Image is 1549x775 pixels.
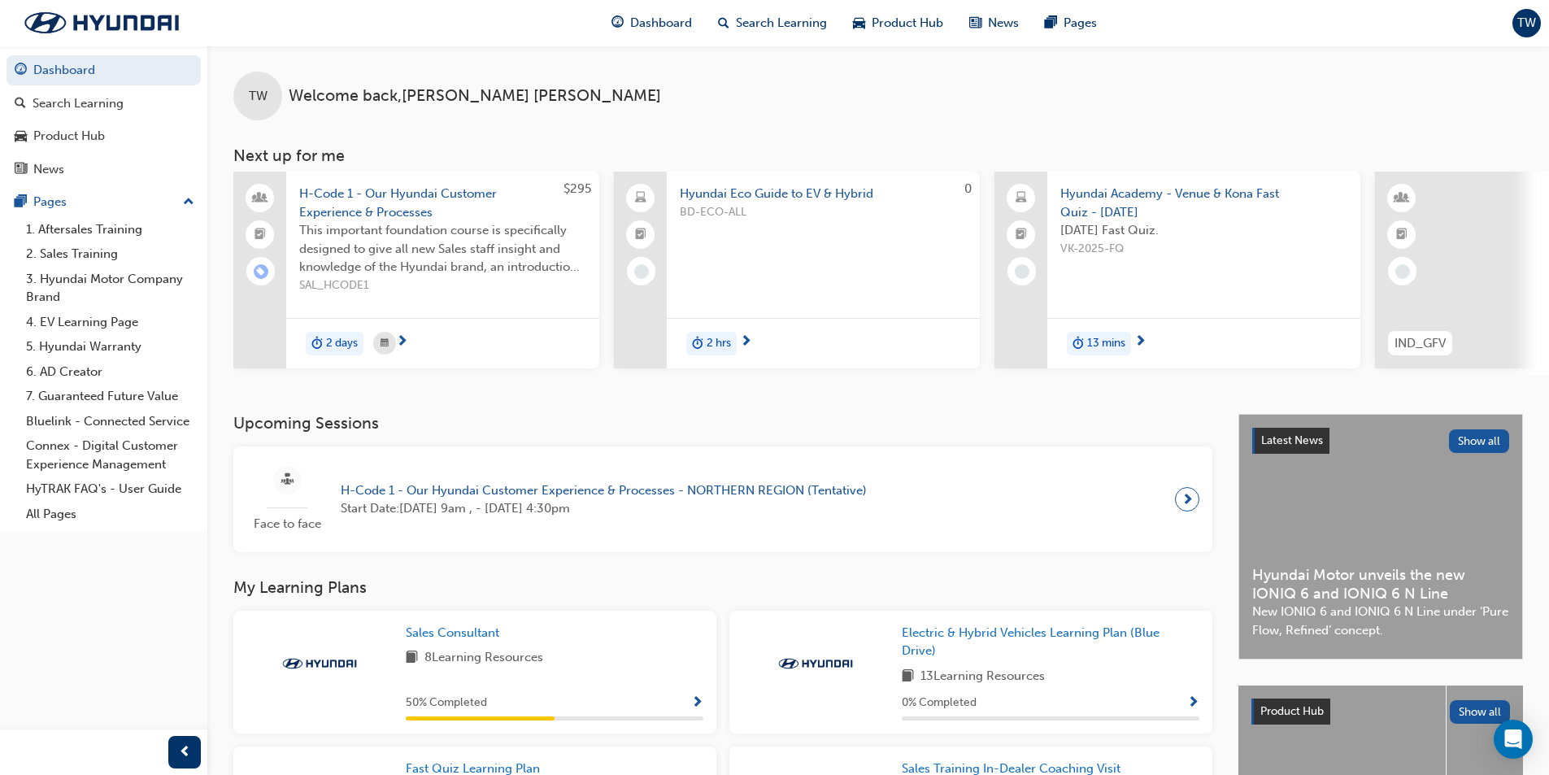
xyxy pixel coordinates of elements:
span: booktick-icon [1016,224,1027,246]
span: Welcome back , [PERSON_NAME] [PERSON_NAME] [289,87,661,106]
a: News [7,155,201,185]
span: Start Date: [DATE] 9am , - [DATE] 4:30pm [341,499,867,518]
button: Show all [1449,429,1510,453]
a: Face to faceH-Code 1 - Our Hyundai Customer Experience & Processes - NORTHERN REGION (Tentative)S... [246,459,1199,540]
a: Hyundai Academy - Venue & Kona Fast Quiz - [DATE][DATE] Fast Quiz.VK-2025-FQduration-icon13 mins [994,172,1360,368]
span: search-icon [15,97,26,111]
div: Product Hub [33,127,105,146]
a: 0Hyundai Eco Guide to EV & HybridBD-ECO-ALLduration-icon2 hrs [614,172,980,368]
span: TW [249,87,268,106]
span: pages-icon [1045,13,1057,33]
a: pages-iconPages [1032,7,1110,40]
span: sessionType_FACE_TO_FACE-icon [281,470,294,490]
span: learningRecordVerb_ENROLL-icon [254,264,268,279]
span: laptop-icon [635,188,646,209]
a: 4. EV Learning Page [20,310,201,335]
span: 13 Learning Resources [920,667,1045,687]
span: duration-icon [311,333,323,355]
h3: Next up for me [207,146,1549,165]
span: 50 % Completed [406,694,487,712]
span: Latest News [1261,433,1323,447]
button: TW [1512,9,1541,37]
span: BD-ECO-ALL [680,203,967,222]
button: DashboardSearch LearningProduct HubNews [7,52,201,187]
a: Latest NewsShow allHyundai Motor unveils the new IONIQ 6 and IONIQ 6 N LineNew IONIQ 6 and IONIQ ... [1238,414,1523,660]
a: news-iconNews [956,7,1032,40]
span: search-icon [718,13,729,33]
a: All Pages [20,502,201,527]
span: SAL_HCODE1 [299,276,586,295]
a: 2. Sales Training [20,242,201,267]
span: Dashboard [630,14,692,33]
a: 7. Guaranteed Future Value [20,384,201,409]
span: learningRecordVerb_NONE-icon [634,264,649,279]
span: VK-2025-FQ [1060,240,1347,259]
span: H-Code 1 - Our Hyundai Customer Experience & Processes - NORTHERN REGION (Tentative) [341,481,867,500]
a: Connex - Digital Customer Experience Management [20,433,201,477]
span: booktick-icon [1396,224,1408,246]
a: Bluelink - Connected Service [20,409,201,434]
span: learningRecordVerb_NONE-icon [1015,264,1029,279]
span: booktick-icon [255,224,266,246]
a: Electric & Hybrid Vehicles Learning Plan (Blue Drive) [902,624,1199,660]
h3: My Learning Plans [233,578,1212,597]
div: Search Learning [33,94,124,113]
span: 13 mins [1087,334,1125,353]
span: pages-icon [15,195,27,210]
button: Pages [7,187,201,217]
span: next-icon [396,335,408,350]
span: next-icon [740,335,752,350]
span: book-icon [406,648,418,668]
a: 5. Hyundai Warranty [20,334,201,359]
a: 3. Hyundai Motor Company Brand [20,267,201,310]
a: Product HubShow all [1251,699,1510,725]
span: calendar-icon [381,333,389,354]
a: Sales Consultant [406,624,506,642]
span: Search Learning [736,14,827,33]
span: 2 hrs [707,334,731,353]
button: Show Progress [691,693,703,713]
span: IND_GFV [1395,334,1446,353]
img: Trak [8,6,195,40]
span: up-icon [183,192,194,213]
div: Open Intercom Messenger [1494,720,1533,759]
span: Sales Consultant [406,625,499,640]
span: next-icon [1181,488,1194,511]
span: Hyundai Academy - Venue & Kona Fast Quiz - [DATE] [1060,185,1347,221]
a: Latest NewsShow all [1252,428,1509,454]
a: 1. Aftersales Training [20,217,201,242]
a: Product Hub [7,121,201,151]
a: Search Learning [7,89,201,119]
a: Dashboard [7,55,201,85]
span: New IONIQ 6 and IONIQ 6 N Line under ‘Pure Flow, Refined’ concept. [1252,603,1509,639]
span: Electric & Hybrid Vehicles Learning Plan (Blue Drive) [902,625,1160,659]
span: News [988,14,1019,33]
span: Hyundai Motor unveils the new IONIQ 6 and IONIQ 6 N Line [1252,566,1509,603]
span: 0 % Completed [902,694,977,712]
span: next-icon [1134,335,1147,350]
div: Pages [33,193,67,211]
span: 0 [964,181,972,196]
a: 6. AD Creator [20,359,201,385]
span: TW [1517,14,1536,33]
a: HyTRAK FAQ's - User Guide [20,477,201,502]
span: Show Progress [1187,696,1199,711]
span: Product Hub [872,14,943,33]
span: H-Code 1 - Our Hyundai Customer Experience & Processes [299,185,586,221]
span: booktick-icon [635,224,646,246]
span: Face to face [246,515,328,533]
button: Show all [1450,700,1511,724]
span: news-icon [969,13,981,33]
span: people-icon [255,188,266,209]
a: search-iconSearch Learning [705,7,840,40]
span: duration-icon [692,333,703,355]
span: Product Hub [1260,704,1324,718]
span: learningResourceType_INSTRUCTOR_LED-icon [1396,188,1408,209]
span: car-icon [15,129,27,144]
span: car-icon [853,13,865,33]
span: learningRecordVerb_NONE-icon [1395,264,1410,279]
img: Trak [771,655,860,672]
span: duration-icon [1073,333,1084,355]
